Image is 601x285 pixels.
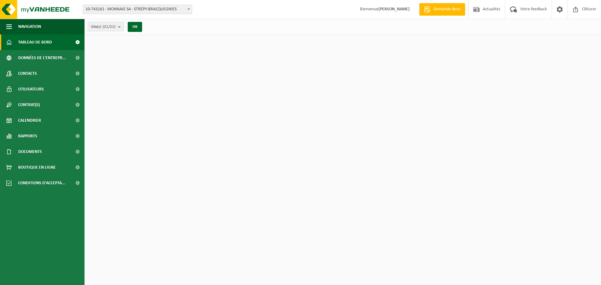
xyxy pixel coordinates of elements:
[83,5,192,14] span: 10-743161 - MONNAIE SA - STRÉPY-BRACQUEGNIES
[88,22,124,31] button: Site(s)(21/21)
[378,7,410,12] strong: [PERSON_NAME]
[18,144,42,160] span: Documents
[18,66,37,81] span: Contacts
[18,160,56,175] span: Boutique en ligne
[91,22,116,32] span: Site(s)
[18,81,44,97] span: Utilisateurs
[18,34,52,50] span: Tableau de bord
[103,25,116,29] count: (21/21)
[18,19,41,34] span: Navigation
[18,175,65,191] span: Conditions d'accepta...
[128,22,142,32] button: OK
[18,97,40,113] span: Contrat(s)
[18,50,66,66] span: Données de l'entrepr...
[419,3,465,16] a: Demande devis
[18,128,37,144] span: Rapports
[432,6,462,13] span: Demande devis
[18,113,41,128] span: Calendrier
